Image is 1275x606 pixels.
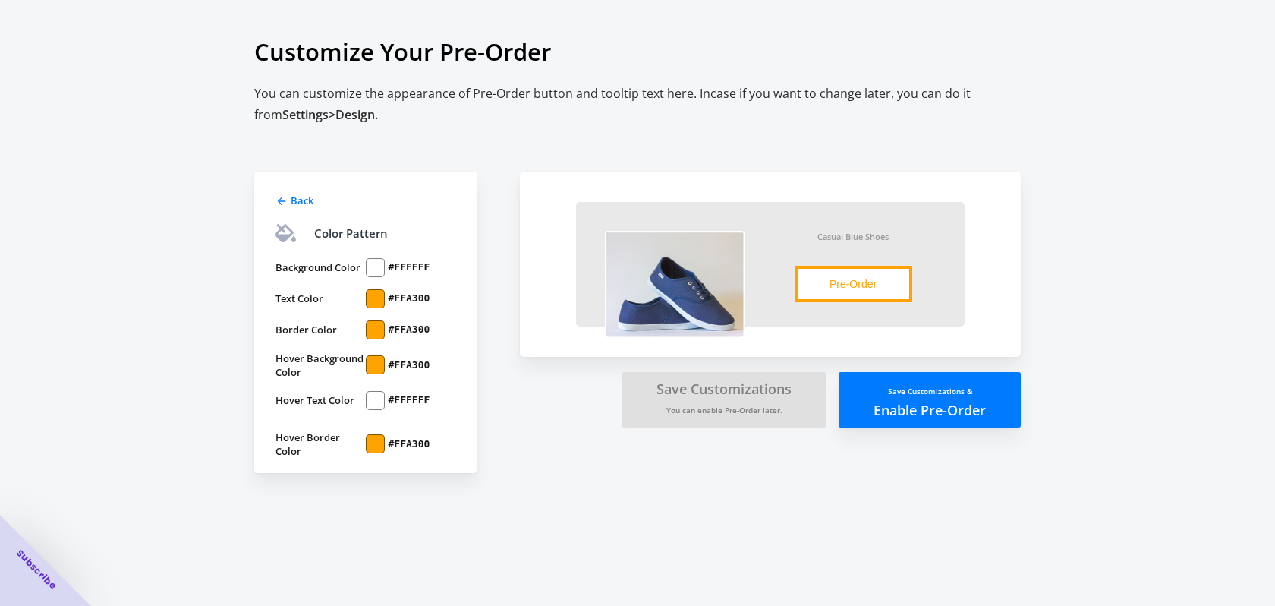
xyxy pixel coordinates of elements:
[839,372,1021,428] button: Save Customizations &Enable Pre-Order
[389,323,430,336] label: #FFA300
[389,292,430,305] label: #FFA300
[389,393,430,407] label: #FFFFFF
[888,386,972,396] small: Save Customizations &
[314,224,388,242] div: Color Pattern
[275,352,366,379] label: Hover Background Color
[389,437,430,451] label: #FFA300
[275,289,366,308] label: Text Color
[275,391,366,410] label: Hover Text Color
[254,21,1021,83] h1: Customize Your Pre-Order
[275,431,366,458] label: Hover Border Color
[666,405,782,415] small: You can enable Pre-Order later.
[275,258,366,277] label: Background Color
[817,231,889,242] div: Casual Blue Shoes
[14,547,59,592] span: Subscribe
[275,320,366,339] label: Border Color
[795,266,912,302] button: Pre-Order
[389,260,430,274] label: #FFFFFF
[605,231,745,338] img: vzX7clC.png
[282,106,378,123] span: Settings > Design.
[291,194,313,207] span: Back
[254,83,1021,126] h2: You can customize the appearance of Pre-Order button and tooltip text here. Incase if you want to...
[389,358,430,372] label: #FFA300
[622,372,826,428] button: Save CustomizationsYou can enable Pre-Order later.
